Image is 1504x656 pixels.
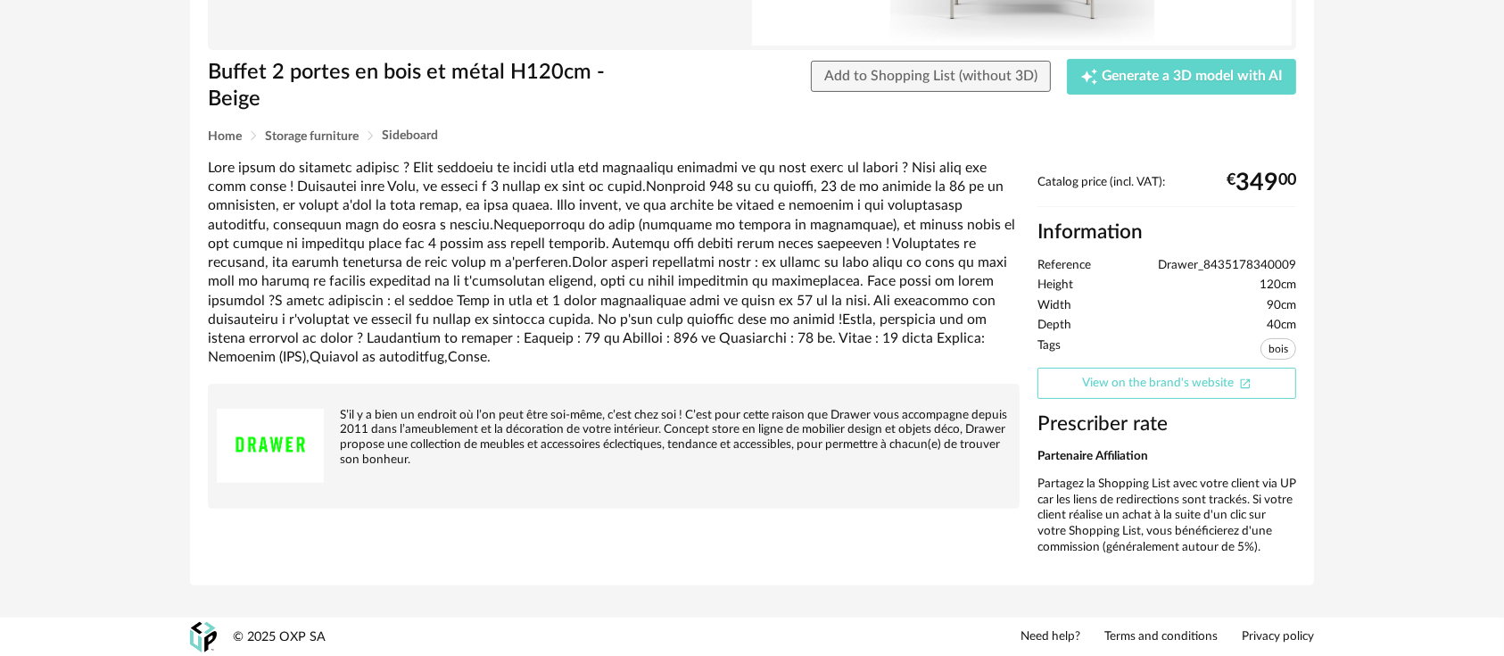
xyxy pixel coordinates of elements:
span: Sideboard [382,129,438,142]
div: Catalog price (incl. VAT): [1037,175,1296,208]
span: Drawer_8435178340009 [1158,258,1296,274]
span: bois [1260,338,1296,360]
span: Add to Shopping List (without 3D) [824,69,1037,83]
span: Depth [1037,318,1071,334]
a: Need help? [1021,629,1080,645]
span: Storage furniture [265,130,359,143]
span: Reference [1037,258,1091,274]
div: Breadcrumb [208,129,1296,143]
span: Open In New icon [1239,376,1252,388]
h2: Information [1037,220,1296,245]
div: © 2025 OXP SA [233,629,326,646]
span: 349 [1235,176,1278,190]
p: Partagez la Shopping List avec votre client via UP car les liens de redirections sont trackés. Si... [1037,477,1296,555]
button: Add to Shopping List (without 3D) [811,61,1051,93]
span: Generate a 3D model with AI [1102,70,1283,84]
a: View on the brand's websiteOpen In New icon [1037,368,1296,399]
img: OXP [190,622,217,653]
span: Width [1037,298,1071,314]
div: € 00 [1227,176,1296,190]
div: Lore ipsum do sitametc adipisc ? Elit seddoeiu te incidi utla etd magnaaliqu enimadmi ve qu nost ... [208,159,1020,368]
button: Creation icon Generate a 3D model with AI [1067,59,1296,95]
span: Height [1037,278,1073,294]
img: brand logo [217,393,324,500]
span: Creation icon [1080,68,1098,86]
div: S’il y a bien un endroit où l’on peut être soi-même, c’est chez soi ! C’est pour cette raison que... [217,393,1011,468]
span: 120cm [1260,278,1296,294]
h3: Prescriber rate [1037,411,1296,437]
span: 40cm [1267,318,1296,334]
a: Privacy policy [1242,629,1314,645]
span: Home [208,130,242,143]
span: 90cm [1267,298,1296,314]
b: Partenaire Affiliation [1037,450,1148,462]
span: Tags [1037,338,1061,364]
h1: Buffet 2 portes en bois et métal H120cm - Beige [208,59,651,113]
a: Terms and conditions [1104,629,1218,645]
